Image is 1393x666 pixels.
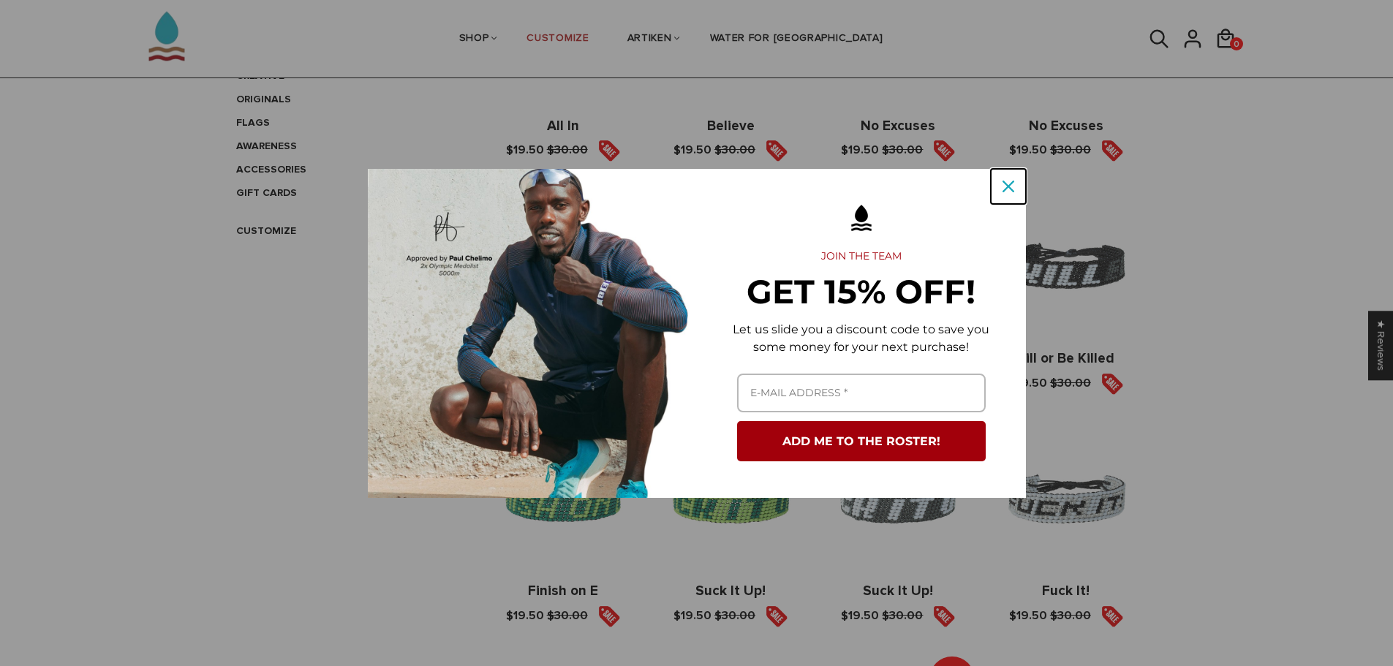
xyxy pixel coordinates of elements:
[747,271,975,311] strong: GET 15% OFF!
[737,374,986,412] input: Email field
[737,421,986,461] button: ADD ME TO THE ROSTER!
[720,321,1003,356] p: Let us slide you a discount code to save you some money for your next purchase!
[720,250,1003,263] h2: JOIN THE TEAM
[991,169,1026,204] button: Close
[1003,181,1014,192] svg: close icon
